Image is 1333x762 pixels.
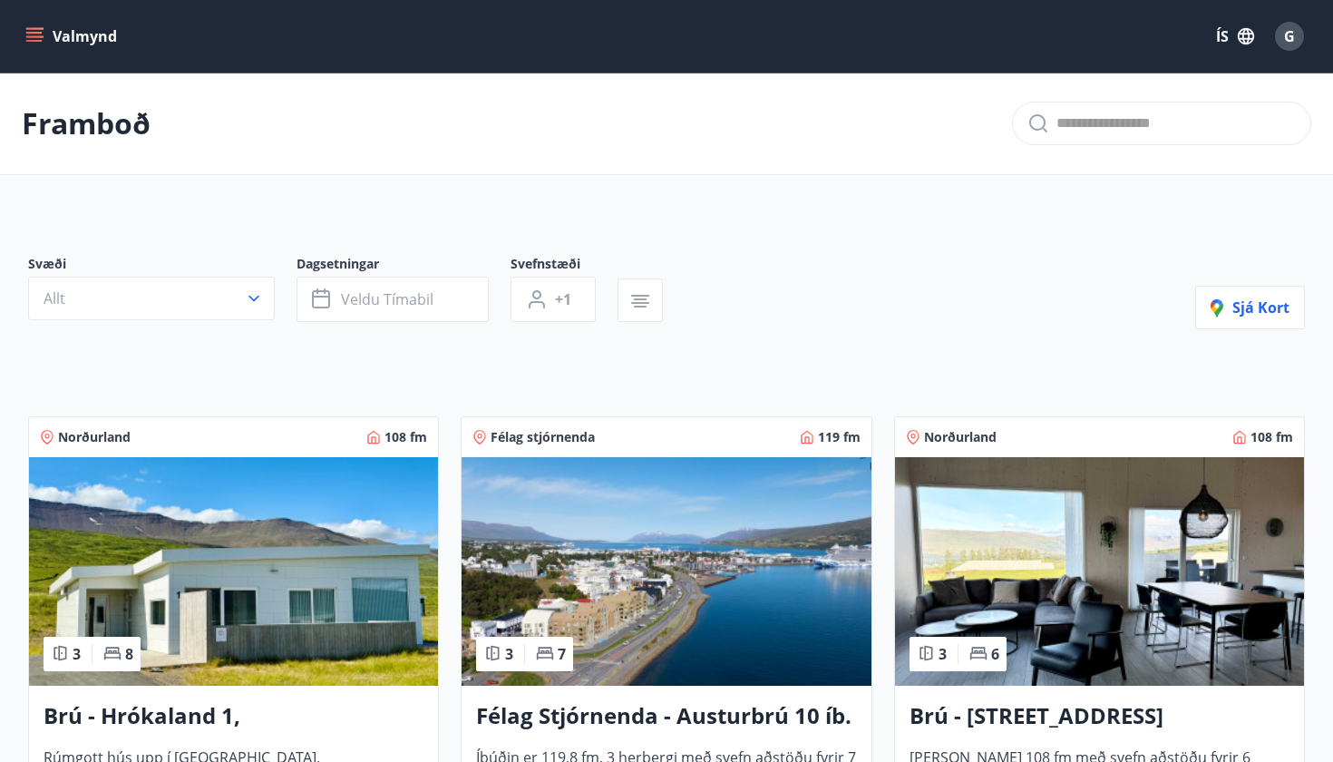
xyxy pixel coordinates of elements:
button: Veldu tímabil [297,277,489,322]
span: Félag stjórnenda [491,428,595,446]
span: Dagsetningar [297,255,511,277]
span: 6 [991,644,999,664]
button: +1 [511,277,596,322]
span: Svæði [28,255,297,277]
span: 7 [558,644,566,664]
img: Paella dish [29,457,438,686]
span: 119 fm [818,428,861,446]
span: +1 [555,289,571,309]
span: Veldu tímabil [341,289,433,309]
span: Sjá kort [1211,298,1289,317]
span: 3 [73,644,81,664]
img: Paella dish [895,457,1304,686]
span: 3 [505,644,513,664]
button: ÍS [1206,20,1264,53]
h3: Félag Stjórnenda - Austurbrú 10 íb. 201 [476,700,856,733]
span: 108 fm [1250,428,1293,446]
span: Svefnstæði [511,255,618,277]
button: menu [22,20,124,53]
span: 108 fm [384,428,427,446]
p: Framboð [22,103,151,143]
span: Allt [44,288,65,308]
button: Allt [28,277,275,320]
span: 8 [125,644,133,664]
button: G [1268,15,1311,58]
span: Norðurland [924,428,997,446]
button: Sjá kort [1195,286,1305,329]
span: Norðurland [58,428,131,446]
h3: Brú - [STREET_ADDRESS] [910,700,1289,733]
span: G [1284,26,1295,46]
h3: Brú - Hrókaland 1, [GEOGRAPHIC_DATA] [44,700,423,733]
img: Paella dish [462,457,871,686]
span: 3 [939,644,947,664]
